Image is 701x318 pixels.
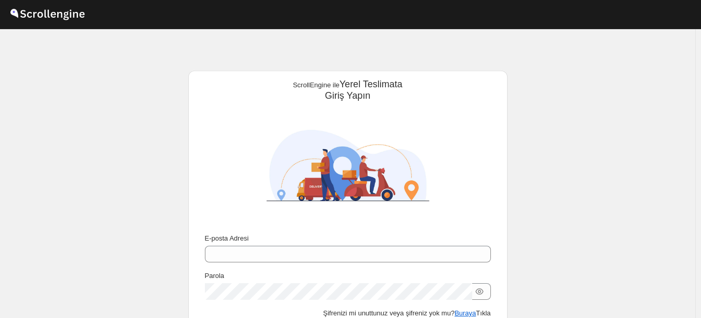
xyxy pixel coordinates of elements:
span: ScrollEngine ile [293,81,340,89]
button: Buraya [455,309,476,317]
span: Parola [205,272,225,280]
span: E-posta Adresi [205,234,249,242]
font: Yerel Teslimata Giriş Yapın [293,79,403,101]
img: ScrollEngine [257,105,439,226]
